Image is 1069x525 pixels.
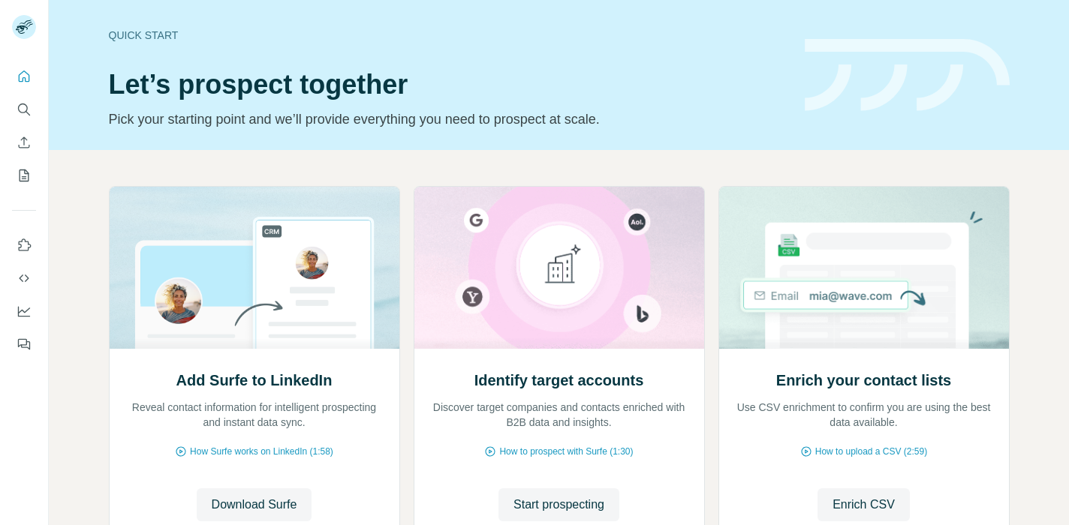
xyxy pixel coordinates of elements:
[125,400,384,430] p: Reveal contact information for intelligent prospecting and instant data sync.
[815,445,927,458] span: How to upload a CSV (2:59)
[429,400,689,430] p: Discover target companies and contacts enriched with B2B data and insights.
[12,63,36,90] button: Quick start
[12,96,36,123] button: Search
[12,265,36,292] button: Use Surfe API
[109,28,787,43] div: Quick start
[12,298,36,325] button: Dashboard
[12,232,36,259] button: Use Surfe on LinkedIn
[734,400,994,430] p: Use CSV enrichment to confirm you are using the best data available.
[12,129,36,156] button: Enrich CSV
[805,39,1010,112] img: banner
[818,488,910,521] button: Enrich CSV
[513,496,604,514] span: Start prospecting
[212,496,297,514] span: Download Surfe
[776,370,951,391] h2: Enrich your contact lists
[12,331,36,358] button: Feedback
[498,488,619,521] button: Start prospecting
[197,488,312,521] button: Download Surfe
[12,162,36,189] button: My lists
[718,187,1010,349] img: Enrich your contact lists
[474,370,644,391] h2: Identify target accounts
[109,187,400,349] img: Add Surfe to LinkedIn
[109,109,787,130] p: Pick your starting point and we’ll provide everything you need to prospect at scale.
[414,187,705,349] img: Identify target accounts
[833,496,895,514] span: Enrich CSV
[176,370,333,391] h2: Add Surfe to LinkedIn
[109,70,787,100] h1: Let’s prospect together
[190,445,333,458] span: How Surfe works on LinkedIn (1:58)
[499,445,633,458] span: How to prospect with Surfe (1:30)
